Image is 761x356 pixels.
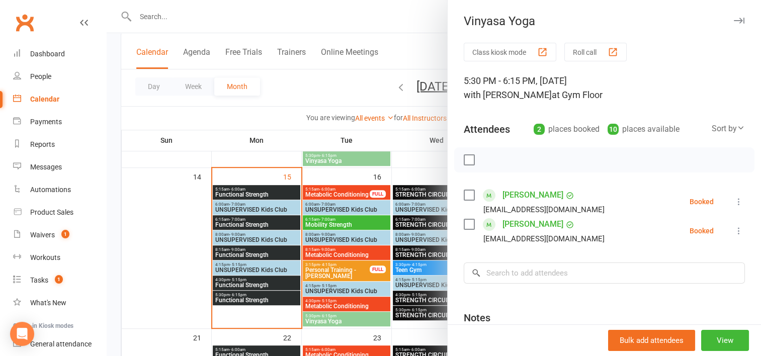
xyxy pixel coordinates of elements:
div: Workouts [30,253,60,261]
div: 2 [534,124,545,135]
div: Payments [30,118,62,126]
input: Search to add attendees [464,262,745,284]
span: 1 [55,275,63,284]
a: Clubworx [12,10,37,35]
div: Waivers [30,231,55,239]
div: 10 [608,124,619,135]
div: Messages [30,163,62,171]
div: Tasks [30,276,48,284]
span: with [PERSON_NAME] [464,90,552,100]
div: Dashboard [30,50,65,58]
a: General attendance kiosk mode [13,333,106,355]
a: Calendar [13,88,106,111]
div: Booked [690,198,714,205]
div: Reports [30,140,55,148]
div: Product Sales [30,208,73,216]
div: People [30,72,51,80]
a: Messages [13,156,106,179]
a: Waivers 1 [13,224,106,246]
a: [PERSON_NAME] [502,187,563,203]
div: General attendance [30,340,92,348]
a: Tasks 1 [13,269,106,292]
a: [PERSON_NAME] [502,216,563,232]
div: places available [608,122,680,136]
a: Product Sales [13,201,106,224]
button: View [701,330,749,351]
div: What's New [30,299,66,307]
a: Dashboard [13,43,106,65]
div: Automations [30,186,71,194]
button: Bulk add attendees [608,330,695,351]
a: Automations [13,179,106,201]
div: Vinyasa Yoga [448,14,761,28]
div: Notes [464,311,490,325]
a: People [13,65,106,88]
a: Workouts [13,246,106,269]
button: Roll call [564,43,627,61]
button: Class kiosk mode [464,43,556,61]
div: Open Intercom Messenger [10,322,34,346]
a: What's New [13,292,106,314]
span: at Gym Floor [552,90,603,100]
div: Calendar [30,95,59,103]
a: Payments [13,111,106,133]
div: [EMAIL_ADDRESS][DOMAIN_NAME] [483,232,605,245]
div: 5:30 PM - 6:15 PM, [DATE] [464,74,745,102]
span: 1 [61,230,69,238]
div: Booked [690,227,714,234]
a: Reports [13,133,106,156]
div: [EMAIL_ADDRESS][DOMAIN_NAME] [483,203,605,216]
div: Attendees [464,122,510,136]
div: places booked [534,122,600,136]
div: Sort by [712,122,745,135]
